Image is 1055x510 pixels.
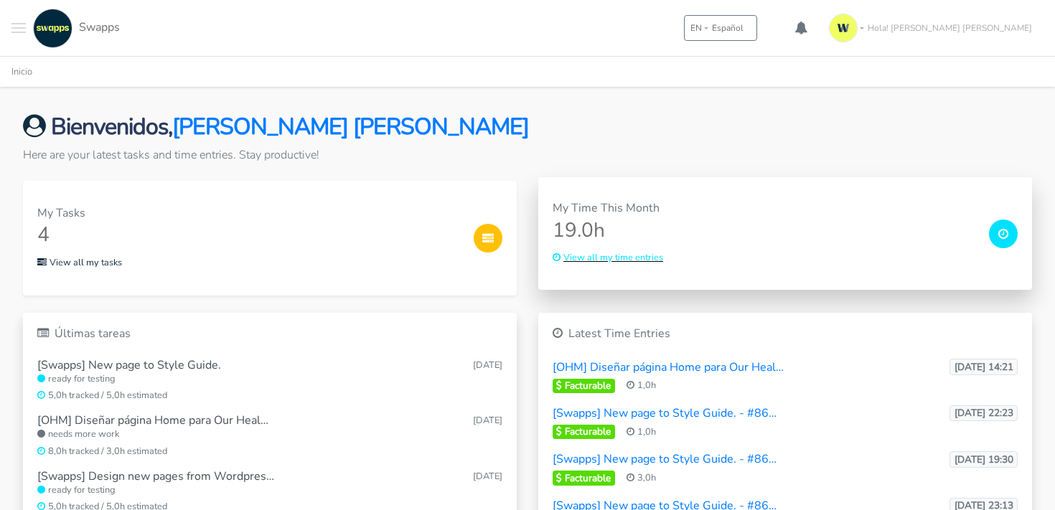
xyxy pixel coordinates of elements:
h6: [OHM] Diseñar página Home para Our Heal… [37,414,268,428]
span: [DATE] 14:21 [949,359,1018,374]
img: swapps-linkedin-v2.jpg [33,9,72,48]
span: 3,0h [627,471,656,485]
small: needs more work [37,428,502,441]
a: [Swapps] New page to Style Guide. [DATE] ready for testing 5,0h tracked / 5,0h estimated [37,353,502,409]
small: 5,0h tracked / 5,0h estimated [37,389,502,402]
button: ENEspañol [684,15,757,41]
small: View all my tasks [37,256,122,269]
h6: Últimas tareas [37,327,502,341]
span: Swapps [79,19,120,35]
span: Facturable [553,379,615,393]
span: [Swapps] New page to Style Guide. - #86… [553,450,777,468]
a: View all my tasks [37,254,122,270]
span: [OHM] Diseñar página Home para Our Heal… [553,359,784,376]
a: View all my time entries [553,249,663,265]
h3: 4 [37,223,462,247]
small: 8,0h tracked / 3,0h estimated [37,445,502,458]
h6: My Tasks [37,207,462,220]
small: ready for testing [37,372,502,386]
small: [DATE] [473,414,502,428]
span: [DATE] 19:30 [949,451,1018,467]
button: Toggle navigation menu [11,9,26,48]
h3: 19.0h [553,219,977,243]
span: 1,0h [627,379,656,392]
a: [OHM] Diseñar página Home para Our Heal… [DATE] needs more work 8,0h tracked / 3,0h estimated [37,408,502,464]
span: Facturable [553,425,615,439]
small: [DATE] [473,359,502,372]
span: Español [712,22,744,34]
span: Hola! [PERSON_NAME] [PERSON_NAME] [868,22,1032,34]
h6: [Swapps] Design new pages from Wordpres… [37,470,274,483]
small: ready for testing [37,483,502,497]
small: View all my time entries [553,251,663,264]
small: [DATE] [473,470,502,483]
span: Facturable [553,471,615,485]
a: Hola! [PERSON_NAME] [PERSON_NAME] [823,8,1044,48]
h6: My Time This Month [553,202,977,215]
span: [PERSON_NAME] [PERSON_NAME] [172,111,529,142]
span: 1,0h [627,425,656,439]
img: isotipo-3-3e143c57.png [829,14,858,42]
p: Here are your latest tasks and time entries. Stay productive! [23,146,1032,164]
a: Inicio [11,65,32,78]
h2: Bienvenidos, [23,113,1032,141]
a: Swapps [29,9,120,48]
span: [Swapps] New page to Style Guide. - #86… [553,405,777,422]
span: [DATE] 22:23 [949,405,1018,421]
h6: [Swapps] New page to Style Guide. [37,359,221,372]
h6: Latest Time Entries [553,327,1018,341]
